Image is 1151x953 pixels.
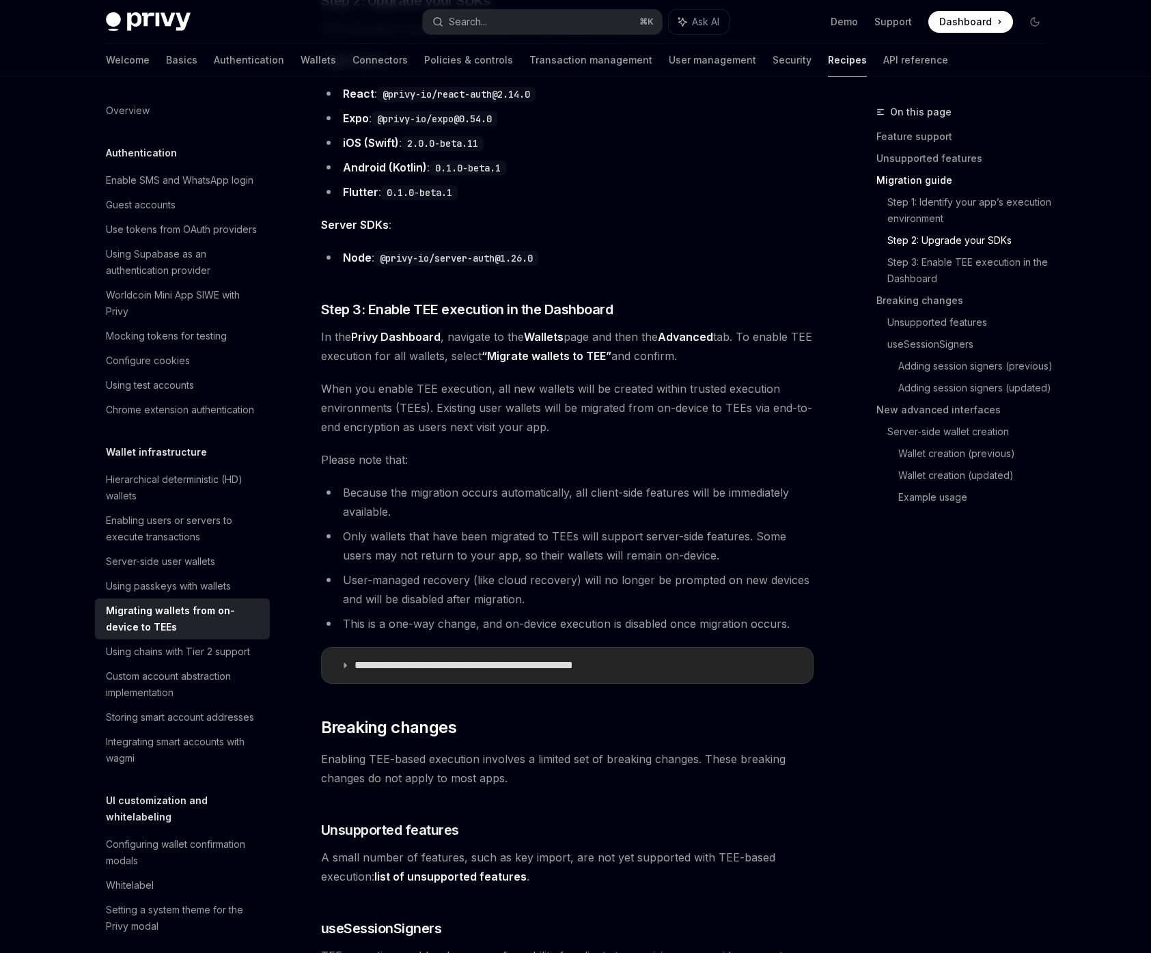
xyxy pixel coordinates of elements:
div: Chrome extension authentication [106,402,254,418]
span: ⌘ K [639,16,654,27]
li: : [321,133,814,152]
span: useSessionSigners [321,919,442,938]
span: : [321,215,814,234]
a: Migration guide [876,169,1057,191]
a: Wallet creation (updated) [898,465,1057,486]
div: Configure cookies [106,353,190,369]
a: Authentication [214,44,284,77]
div: Setting a system theme for the Privy modal [106,902,262,935]
div: Using test accounts [106,377,194,393]
div: Guest accounts [106,197,176,213]
a: Hierarchical deterministic (HD) wallets [95,467,270,508]
a: Demo [831,15,858,29]
a: Transaction management [529,44,652,77]
code: 0.1.0-beta.1 [381,185,458,200]
a: Enable SMS and WhatsApp login [95,168,270,193]
a: Migrating wallets from on-device to TEEs [95,598,270,639]
span: In the , navigate to the page and then the tab. To enable TEE execution for all wallets, select a... [321,327,814,365]
code: @privy-io/expo@0.54.0 [372,111,497,126]
strong: Server SDKs [321,218,389,232]
span: Ask AI [692,15,719,29]
li: : [321,109,814,128]
span: When you enable TEE execution, all new wallets will be created within trusted execution environme... [321,379,814,437]
a: Basics [166,44,197,77]
a: User management [669,44,756,77]
a: Policies & controls [424,44,513,77]
a: Example usage [898,486,1057,508]
div: Worldcoin Mini App SIWE with Privy [106,287,262,320]
a: Enabling users or servers to execute transactions [95,508,270,549]
strong: Advanced [658,330,713,344]
span: Step 3: Enable TEE execution in the Dashboard [321,300,613,319]
code: @privy-io/server-auth@1.26.0 [374,251,538,266]
strong: React [343,87,374,100]
span: Breaking changes [321,717,456,738]
a: Integrating smart accounts with wagmi [95,730,270,771]
a: API reference [883,44,948,77]
h5: Authentication [106,145,177,161]
a: Breaking changes [876,290,1057,312]
a: Wallets [301,44,336,77]
a: list of unsupported features [374,870,527,884]
strong: iOS (Swift) [343,136,399,150]
a: Support [874,15,912,29]
a: Whitelabel [95,873,270,898]
a: Setting a system theme for the Privy modal [95,898,270,939]
div: Server-side user wallets [106,553,215,570]
button: Search...⌘K [423,10,662,34]
span: A small number of features, such as key import, are not yet supported with TEE-based execution: . [321,848,814,886]
a: Unsupported features [876,148,1057,169]
a: Server-side wallet creation [887,421,1057,443]
div: Whitelabel [106,877,154,894]
a: Worldcoin Mini App SIWE with Privy [95,283,270,324]
li: : [321,158,814,177]
div: Mocking tokens for testing [106,328,227,344]
a: Security [773,44,812,77]
a: Custom account abstraction implementation [95,664,270,705]
a: Server-side user wallets [95,549,270,574]
a: Connectors [352,44,408,77]
div: Integrating smart accounts with wagmi [106,734,262,766]
a: Using test accounts [95,373,270,398]
a: Chrome extension authentication [95,398,270,422]
li: : [321,84,814,103]
div: Migrating wallets from on-device to TEEs [106,603,262,635]
li: User-managed recovery (like cloud recovery) will no longer be prompted on new devices and will be... [321,570,814,609]
code: @privy-io/react-auth@2.14.0 [377,87,536,102]
button: Ask AI [669,10,729,34]
a: Configure cookies [95,348,270,373]
strong: Flutter [343,185,378,199]
span: Enabling TEE-based execution involves a limited set of breaking changes. These breaking changes d... [321,749,814,788]
strong: Android (Kotlin) [343,161,427,174]
strong: Expo [343,111,369,125]
a: Step 3: Enable TEE execution in the Dashboard [887,251,1057,290]
a: New advanced interfaces [876,399,1057,421]
a: Using Supabase as an authentication provider [95,242,270,283]
a: Using chains with Tier 2 support [95,639,270,664]
div: Enabling users or servers to execute transactions [106,512,262,545]
strong: “Migrate wallets to TEE” [482,349,611,363]
a: Guest accounts [95,193,270,217]
a: Feature support [876,126,1057,148]
a: useSessionSigners [887,333,1057,355]
span: Please note that: [321,450,814,469]
h5: UI customization and whitelabeling [106,792,270,825]
div: Hierarchical deterministic (HD) wallets [106,471,262,504]
li: Only wallets that have been migrated to TEEs will support server-side features. Some users may no... [321,527,814,565]
span: Dashboard [939,15,992,29]
code: 2.0.0-beta.11 [402,136,484,151]
li: This is a one-way change, and on-device execution is disabled once migration occurs. [321,614,814,633]
div: Enable SMS and WhatsApp login [106,172,253,189]
button: Toggle dark mode [1024,11,1046,33]
li: Because the migration occurs automatically, all client-side features will be immediately available. [321,483,814,521]
a: Dashboard [928,11,1013,33]
div: Configuring wallet confirmation modals [106,836,262,869]
li: : [321,182,814,202]
div: Overview [106,102,150,119]
a: Configuring wallet confirmation modals [95,832,270,873]
div: Using passkeys with wallets [106,578,231,594]
a: Unsupported features [887,312,1057,333]
a: Using passkeys with wallets [95,574,270,598]
div: Storing smart account addresses [106,709,254,726]
strong: Wallets [524,330,564,344]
